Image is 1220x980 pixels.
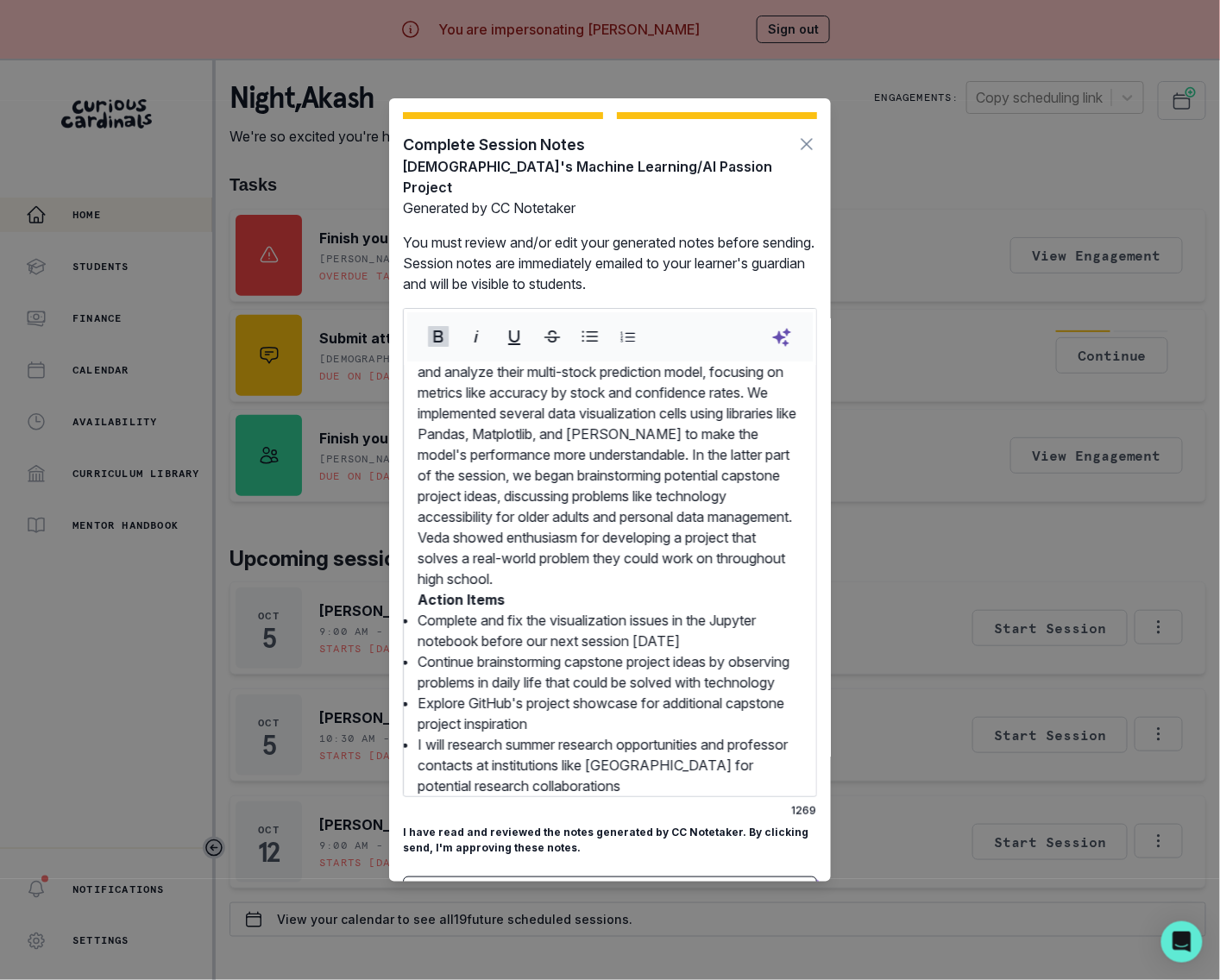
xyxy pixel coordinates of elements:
strong: Action Items [418,591,505,608]
p: I have read and reviewed the notes generated by CC Notetaker. By clicking send, I'm approving the... [403,825,817,856]
p: Continue brainstorming capstone project ideas by observing problems in daily life that could be s... [418,651,802,693]
p: Explore GitHub's project showcase for additional capstone project inspiration [418,693,802,734]
p: You must review and/or edit your generated notes before sending. Session notes are immediately em... [403,232,817,294]
p: Complete Session Notes [403,133,585,156]
p: I will research summer research opportunities and professor contacts at institutions like [GEOGRA... [418,734,802,796]
p: Generated by CC Notetaker [403,198,817,218]
div: Open Intercom Messenger [1161,921,1203,963]
button: Button to close modal [796,133,817,156]
p: I helped Veda create a Jupyter notebook to better visualize and analyze their multi-stock predict... [418,341,802,589]
p: 1269 [791,803,816,819]
p: [DEMOGRAPHIC_DATA]'s Machine Learning/AI Passion Project [403,156,817,198]
button: Submit [403,876,817,913]
p: Complete and fix the visualization issues in the Jupyter notebook before our next session [DATE] [418,610,802,651]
